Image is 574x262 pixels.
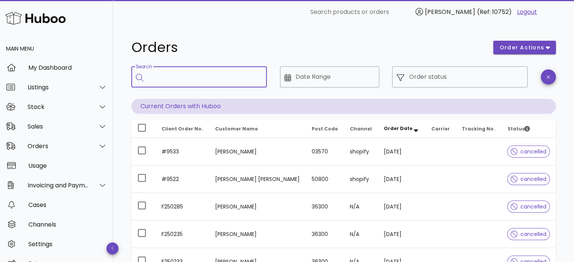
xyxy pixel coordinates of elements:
[378,193,425,221] td: [DATE]
[425,8,475,16] span: [PERSON_NAME]
[350,126,372,132] span: Channel
[344,193,378,221] td: N/A
[431,126,450,132] span: Carrier
[344,138,378,165] td: shopify
[511,176,546,182] span: cancelled
[378,221,425,248] td: [DATE]
[28,162,107,169] div: Usage
[215,126,258,132] span: Customer Name
[28,221,107,228] div: Channels
[306,193,344,221] td: 36300
[511,204,546,209] span: cancelled
[462,126,495,132] span: Tracking No.
[499,44,545,52] span: order actions
[209,221,306,248] td: [PERSON_NAME]
[306,120,344,138] th: Post Code
[5,10,66,26] img: Huboo Logo
[155,165,209,193] td: #9522
[28,103,89,110] div: Stock
[384,125,412,132] span: Order Date
[28,142,89,150] div: Orders
[306,165,344,193] td: 50800
[306,138,344,165] td: 03570
[517,8,537,17] a: Logout
[209,120,306,138] th: Customer Name
[155,120,209,138] th: Client Order No.
[131,41,484,54] h1: Orders
[28,241,107,248] div: Settings
[344,165,378,193] td: shopify
[28,123,89,130] div: Sales
[344,221,378,248] td: N/A
[209,165,306,193] td: [PERSON_NAME] [PERSON_NAME]
[501,120,556,138] th: Status
[209,193,306,221] td: [PERSON_NAME]
[131,99,556,114] p: Current Orders with Huboo
[28,64,107,71] div: My Dashboard
[155,138,209,165] td: #9533
[162,126,203,132] span: Client Order No.
[155,221,209,248] td: F250235
[312,126,338,132] span: Post Code
[378,165,425,193] td: [DATE]
[507,126,530,132] span: Status
[425,120,456,138] th: Carrier
[378,120,425,138] th: Order Date: Sorted descending. Activate to remove sorting.
[511,149,546,154] span: cancelled
[456,120,501,138] th: Tracking No.
[136,64,152,70] label: Search
[477,8,512,16] span: (Ref: 10752)
[306,221,344,248] td: 36300
[28,84,89,91] div: Listings
[344,120,378,138] th: Channel
[28,182,89,189] div: Invoicing and Payments
[493,41,556,54] button: order actions
[155,193,209,221] td: F250285
[511,231,546,237] span: cancelled
[209,138,306,165] td: [PERSON_NAME]
[28,201,107,208] div: Cases
[378,138,425,165] td: [DATE]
